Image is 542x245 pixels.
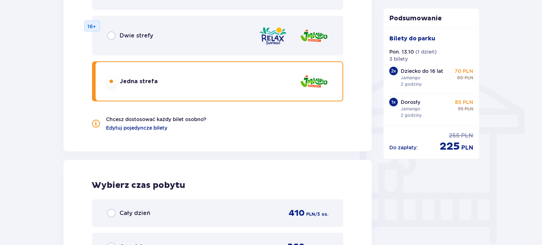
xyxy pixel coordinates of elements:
img: Relax [259,26,287,46]
p: 3 bilety [389,55,408,62]
span: PLN [462,144,473,152]
img: Jamango [300,71,328,92]
div: 2 x [389,67,398,75]
span: 95 [458,106,464,112]
p: Dorosły [401,99,420,106]
span: 410 [289,208,305,219]
p: Dziecko do 16 lat [401,67,443,75]
p: Chcesz dostosować każdy bilet osobno? [106,116,207,123]
span: Cały dzień [120,209,151,217]
p: Bilety do parku [389,35,435,42]
span: 225 [440,140,460,153]
span: PLN [465,106,473,112]
p: 85 PLN [455,99,473,106]
span: Jedna strefa [120,77,158,85]
p: 2 godziny [401,112,422,119]
p: Jamango [401,75,420,81]
span: / 3 os. [315,211,328,217]
span: 80 [457,75,464,81]
p: 2 godziny [401,81,422,87]
span: PLN [461,132,473,140]
span: PLN [465,75,473,81]
p: Podsumowanie [384,14,479,23]
span: Dwie strefy [120,32,153,40]
p: 70 PLN [455,67,473,75]
p: Jamango [401,106,420,112]
div: 1 x [389,98,398,106]
p: ( 1 dzień ) [415,48,437,55]
img: Jamango [300,26,328,46]
span: 255 [449,132,460,140]
p: Pon. 13.10 [389,48,414,55]
p: Do zapłaty : [389,144,418,151]
a: Edytuj pojedyncze bilety [106,124,168,131]
h2: Wybierz czas pobytu [92,180,344,191]
p: 16+ [88,23,96,30]
span: PLN [306,211,315,217]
